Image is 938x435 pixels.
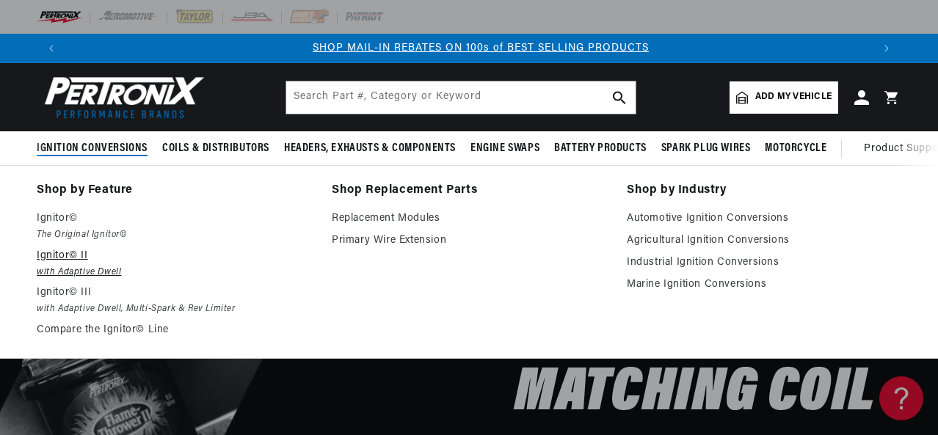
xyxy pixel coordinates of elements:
[162,141,269,156] span: Coils & Distributors
[654,131,758,166] summary: Spark Plug Wires
[627,180,901,201] a: Shop by Industry
[37,34,66,63] button: Translation missing: en.sections.announcements.previous_announcement
[627,276,901,293] a: Marine Ignition Conversions
[284,141,456,156] span: Headers, Exhausts & Components
[627,254,901,271] a: Industrial Ignition Conversions
[332,210,606,227] a: Replacement Modules
[37,72,206,123] img: Pertronix
[554,141,647,156] span: Battery Products
[470,141,539,156] span: Engine Swaps
[78,40,884,56] div: 2 of 3
[37,301,311,317] em: with Adaptive Dwell, Multi-Spark & Rev Limiter
[872,34,901,63] button: Translation missing: en.sections.announcements.next_announcement
[603,81,636,114] button: search button
[332,232,606,249] a: Primary Wire Extension
[37,141,148,156] span: Ignition Conversions
[37,284,311,301] p: Ignitor© III
[627,210,901,227] a: Automotive Ignition Conversions
[313,43,649,54] a: SHOP MAIL-IN REBATES ON 100s of BEST SELLING PRODUCTS
[37,131,155,166] summary: Ignition Conversions
[755,90,832,104] span: Add my vehicle
[37,180,311,201] a: Shop by Feature
[463,131,547,166] summary: Engine Swaps
[78,40,884,56] div: Announcement
[332,180,606,201] a: Shop Replacement Parts
[37,265,311,280] em: with Adaptive Dwell
[155,131,277,166] summary: Coils & Distributors
[37,210,311,243] a: Ignitor© The Original Ignitor©
[37,284,311,317] a: Ignitor© III with Adaptive Dwell, Multi-Spark & Rev Limiter
[37,247,311,280] a: Ignitor© II with Adaptive Dwell
[277,131,463,166] summary: Headers, Exhausts & Components
[757,131,834,166] summary: Motorcycle
[248,208,876,420] h2: Buy an Ignition Conversion, Get 50% off the Matching Coil
[37,227,311,243] em: The Original Ignitor©
[661,141,751,156] span: Spark Plug Wires
[765,141,826,156] span: Motorcycle
[286,81,636,114] input: Search Part #, Category or Keyword
[627,232,901,249] a: Agricultural Ignition Conversions
[37,321,311,339] a: Compare the Ignitor© Line
[37,247,311,265] p: Ignitor© II
[547,131,654,166] summary: Battery Products
[730,81,838,114] a: Add my vehicle
[37,210,311,227] p: Ignitor©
